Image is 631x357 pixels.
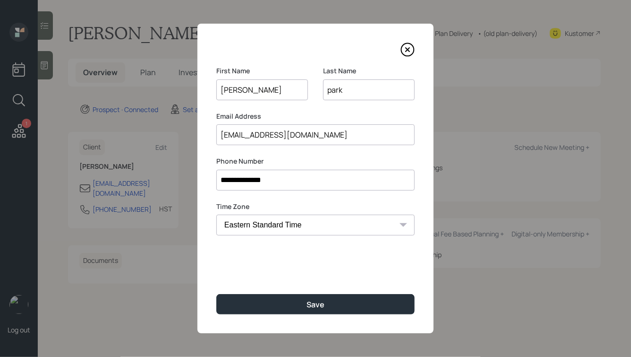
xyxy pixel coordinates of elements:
label: Phone Number [216,157,415,166]
label: First Name [216,66,308,76]
label: Email Address [216,112,415,121]
button: Save [216,294,415,314]
label: Last Name [323,66,415,76]
label: Time Zone [216,202,415,211]
div: Save [307,299,324,310]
